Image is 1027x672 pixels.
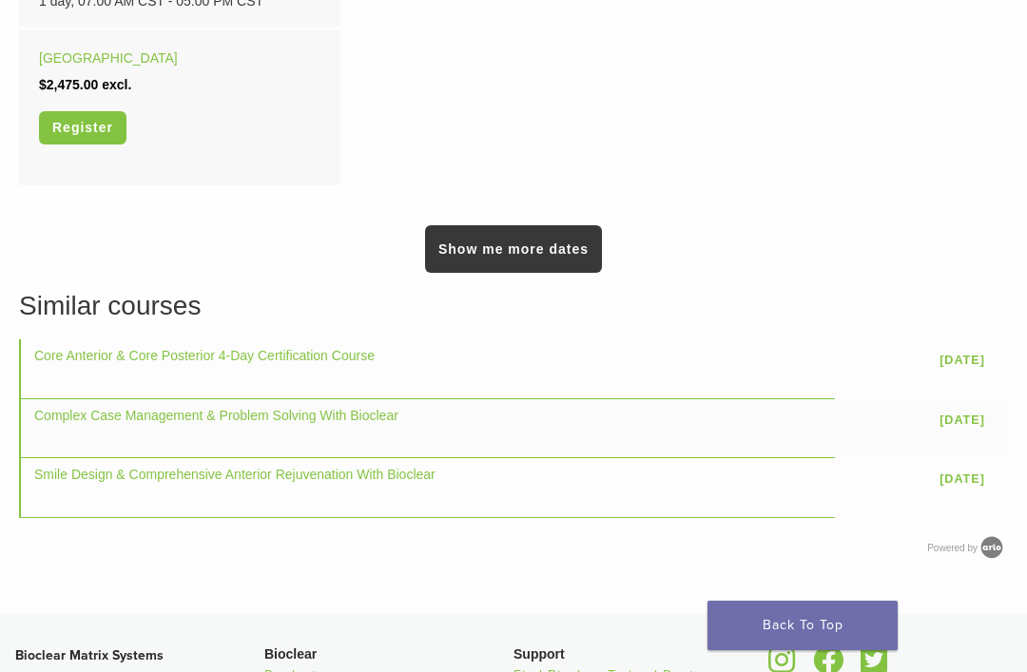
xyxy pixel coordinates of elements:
span: $2,475.00 [39,77,98,92]
a: [DATE] [930,346,995,375]
strong: Bioclear Matrix Systems [15,647,164,663]
a: Core Anterior & Core Posterior 4-Day Certification Course [34,348,375,363]
a: Register [39,111,126,144]
span: Bioclear [264,646,317,662]
a: Show me more dates [425,225,602,273]
span: Support [513,646,565,662]
a: Powered by [927,543,1008,553]
span: excl. [102,77,131,92]
a: Smile Design & Comprehensive Anterior Rejuvenation With Bioclear [34,467,436,482]
img: Arlo training & Event Software [978,533,1006,562]
a: [DATE] [930,465,995,494]
a: Back To Top [707,601,898,650]
a: [GEOGRAPHIC_DATA] [39,50,178,66]
a: [DATE] [930,406,995,435]
a: Complex Case Management & Problem Solving With Bioclear [34,408,398,423]
h3: Similar courses [19,286,1008,326]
